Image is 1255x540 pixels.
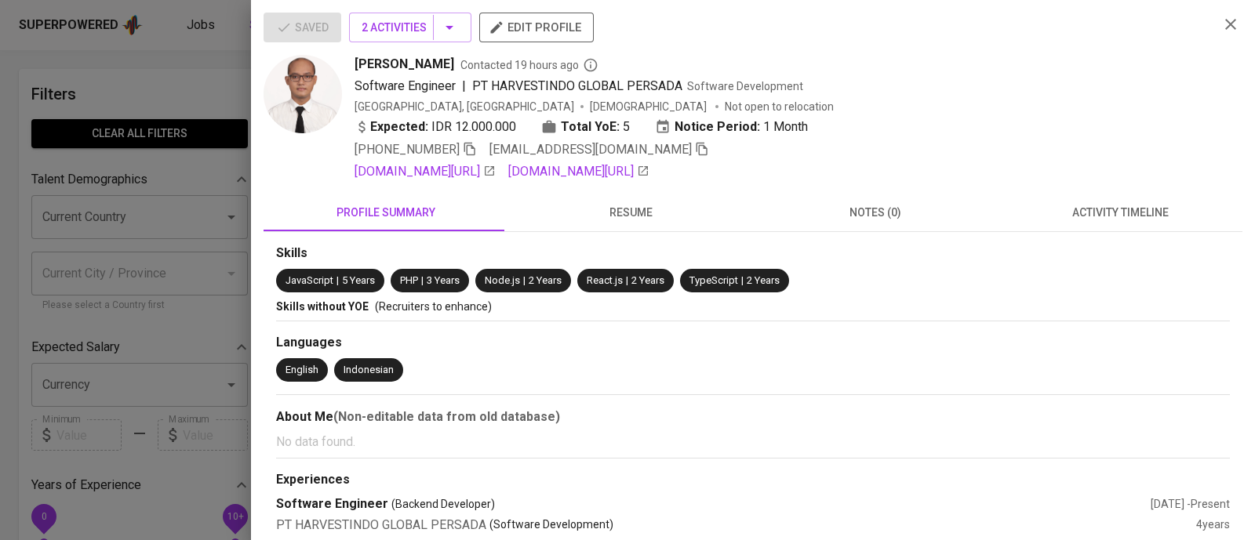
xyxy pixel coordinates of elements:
span: (Recruiters to enhance) [375,300,492,313]
a: edit profile [479,20,594,33]
a: [DOMAIN_NAME][URL] [355,162,496,181]
a: [DOMAIN_NAME][URL] [508,162,649,181]
span: [DEMOGRAPHIC_DATA] [590,99,709,114]
div: PT HARVESTINDO GLOBAL PERSADA [276,516,1196,535]
span: 2 Years [529,274,562,286]
span: | [523,274,526,288]
img: 08b68999023e83a7af9bd83ba91ec25e.jpg [264,55,342,133]
span: [PERSON_NAME] [355,55,454,74]
span: [EMAIL_ADDRESS][DOMAIN_NAME] [489,142,692,157]
b: (Non-editable data from old database) [333,409,560,424]
span: 2 Activities [362,18,459,38]
b: Expected: [370,118,428,136]
span: notes (0) [762,203,988,223]
span: JavaScript [286,274,333,286]
div: [GEOGRAPHIC_DATA], [GEOGRAPHIC_DATA] [355,99,574,114]
b: Notice Period: [675,118,760,136]
span: | [336,274,339,288]
span: 5 [623,118,630,136]
span: Skills without YOE [276,300,369,313]
span: Node.js [485,274,520,286]
span: Contacted 19 hours ago [460,57,598,73]
span: 3 Years [427,274,460,286]
span: PHP [400,274,418,286]
span: | [626,274,628,288]
div: Software Engineer [276,495,1151,513]
b: Total YoE: [561,118,620,136]
span: edit profile [492,17,581,38]
div: IDR 12.000.000 [355,118,516,136]
p: Not open to relocation [725,99,834,114]
span: [PHONE_NUMBER] [355,142,460,157]
button: edit profile [479,13,594,42]
span: Software Development [687,80,803,92]
div: 4 years [1196,516,1230,535]
span: React.js [587,274,623,286]
div: Indonesian [344,363,394,378]
div: [DATE] - Present [1151,496,1230,512]
svg: By Batam recruiter [583,57,598,73]
p: No data found. [276,433,1230,451]
span: resume [518,203,744,223]
span: activity timeline [1007,203,1233,223]
span: PT HARVESTINDO GLOBAL PERSADA [472,78,682,93]
span: Software Engineer [355,78,456,93]
button: 2 Activities [349,13,471,42]
span: 2 Years [631,274,664,286]
span: | [741,274,744,288]
div: English [286,363,318,378]
div: Skills [276,245,1230,263]
span: profile summary [273,203,499,223]
p: (Software Development) [489,516,613,535]
div: 1 Month [655,118,808,136]
div: Experiences [276,471,1230,489]
span: (Backend Developer) [391,496,495,512]
span: | [462,77,466,96]
div: Languages [276,334,1230,352]
span: TypeScript [689,274,738,286]
span: | [421,274,424,288]
span: 2 Years [747,274,780,286]
span: 5 Years [342,274,375,286]
div: About Me [276,408,1230,426]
